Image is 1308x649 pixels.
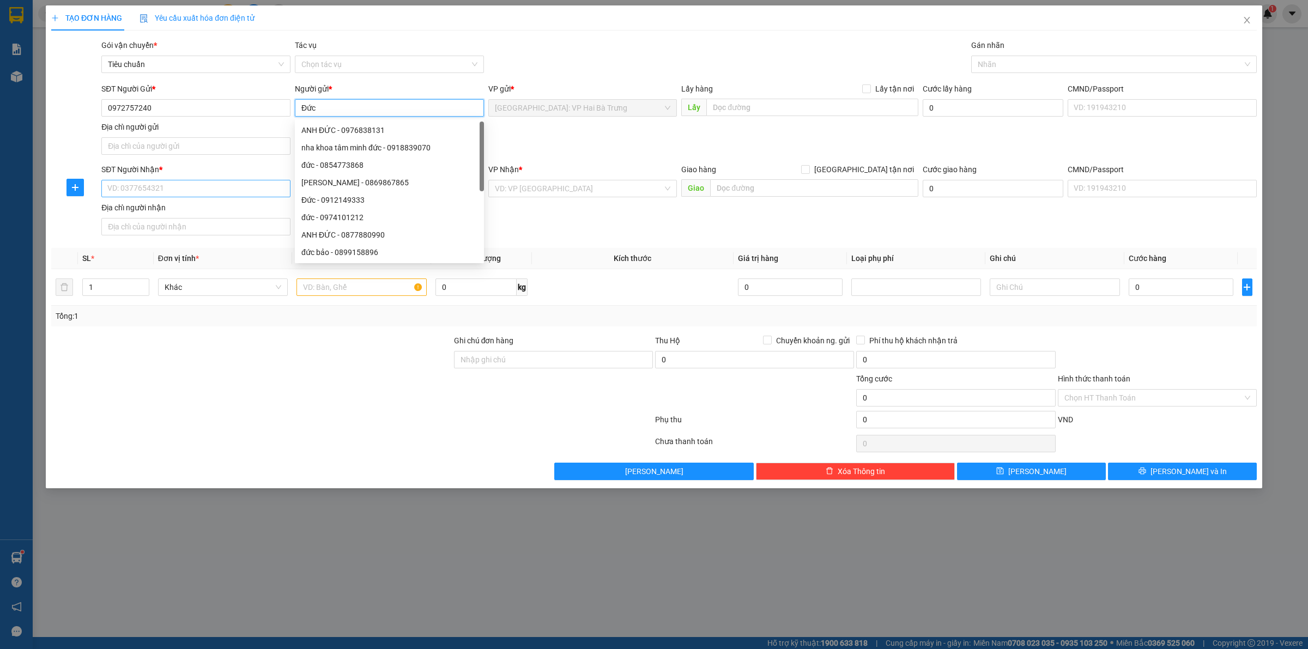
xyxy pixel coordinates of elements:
[738,254,778,263] span: Giá trị hàng
[625,465,683,477] span: [PERSON_NAME]
[614,254,651,263] span: Kích thước
[838,465,885,477] span: Xóa Thông tin
[1058,374,1130,383] label: Hình thức thanh toán
[871,83,918,95] span: Lấy tận nơi
[1243,283,1252,292] span: plus
[295,244,484,261] div: đức bảo - 0899158896
[772,335,854,347] span: Chuyển khoản ng. gửi
[554,463,753,480] button: [PERSON_NAME]
[295,156,484,174] div: đức - 0854773868
[923,165,977,174] label: Cước giao hàng
[51,14,59,22] span: plus
[56,278,73,296] button: delete
[56,310,505,322] div: Tổng: 1
[1232,5,1262,36] button: Close
[295,83,484,95] div: Người gửi
[295,139,484,156] div: nha khoa tâm minh đức - 0918839070
[1243,16,1251,25] span: close
[15,44,178,62] strong: (Công Ty TNHH Chuyển Phát Nhanh Bảo An - MST: 0109597835)
[101,83,290,95] div: SĐT Người Gửi
[295,191,484,209] div: Đức - 0912149333
[985,248,1124,269] th: Ghi chú
[856,374,892,383] span: Tổng cước
[990,278,1119,296] input: Ghi Chú
[710,179,918,197] input: Dọc đường
[654,435,855,454] div: Chưa thanh toán
[301,177,477,189] div: [PERSON_NAME] - 0869867865
[82,254,91,263] span: SL
[1058,415,1073,424] span: VND
[1150,465,1227,477] span: [PERSON_NAME] và In
[101,137,290,155] input: Địa chỉ của người gửi
[140,14,255,22] span: Yêu cầu xuất hóa đơn điện tử
[295,41,317,50] label: Tác vụ
[957,463,1106,480] button: save[PERSON_NAME]
[655,336,680,345] span: Thu Hộ
[996,467,1004,476] span: save
[454,351,653,368] input: Ghi chú đơn hàng
[101,121,290,133] div: Địa chỉ người gửi
[101,202,290,214] div: Địa chỉ người nhận
[706,99,918,116] input: Dọc đường
[295,122,484,139] div: ANH ĐỨC - 0976838131
[738,278,843,296] input: 0
[488,83,677,95] div: VP gửi
[101,218,290,235] input: Địa chỉ của người nhận
[301,246,477,258] div: đức bảo - 0899158896
[296,278,426,296] input: VD: Bàn, Ghế
[810,163,918,175] span: [GEOGRAPHIC_DATA] tận nơi
[971,41,1004,50] label: Gán nhãn
[454,336,514,345] label: Ghi chú đơn hàng
[140,14,148,23] img: icon
[17,16,175,41] strong: BIÊN NHẬN VẬN CHUYỂN BẢO AN EXPRESS
[301,124,477,136] div: ANH ĐỨC - 0976838131
[488,165,519,174] span: VP Nhận
[923,99,1063,117] input: Cước lấy hàng
[681,165,716,174] span: Giao hàng
[295,209,484,226] div: đức - 0974101212
[826,467,833,476] span: delete
[101,41,157,50] span: Gói vận chuyển
[165,279,281,295] span: Khác
[1068,163,1257,175] div: CMND/Passport
[495,100,671,116] span: Hà Nội: VP Hai Bà Trưng
[681,99,706,116] span: Lấy
[51,14,122,22] span: TẠO ĐƠN HÀNG
[1068,83,1257,95] div: CMND/Passport
[158,254,199,263] span: Đơn vị tính
[20,65,176,106] span: [PHONE_NUMBER] - [DOMAIN_NAME]
[301,229,477,241] div: ANH ĐỨC - 0877880990
[923,180,1063,197] input: Cước giao hàng
[1108,463,1257,480] button: printer[PERSON_NAME] và In
[756,463,955,480] button: deleteXóa Thông tin
[301,142,477,154] div: nha khoa tâm minh đức - 0918839070
[654,414,855,433] div: Phụ thu
[108,56,284,72] span: Tiêu chuẩn
[301,211,477,223] div: đức - 0974101212
[1139,467,1146,476] span: printer
[681,84,713,93] span: Lấy hàng
[301,159,477,171] div: đức - 0854773868
[66,179,84,196] button: plus
[1242,278,1252,296] button: plus
[295,226,484,244] div: ANH ĐỨC - 0877880990
[301,194,477,206] div: Đức - 0912149333
[681,179,710,197] span: Giao
[517,278,528,296] span: kg
[1129,254,1166,263] span: Cước hàng
[67,183,83,192] span: plus
[101,163,290,175] div: SĐT Người Nhận
[295,174,484,191] div: Anh Đức - 0869867865
[865,335,962,347] span: Phí thu hộ khách nhận trả
[1008,465,1067,477] span: [PERSON_NAME]
[923,84,972,93] label: Cước lấy hàng
[847,248,985,269] th: Loại phụ phí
